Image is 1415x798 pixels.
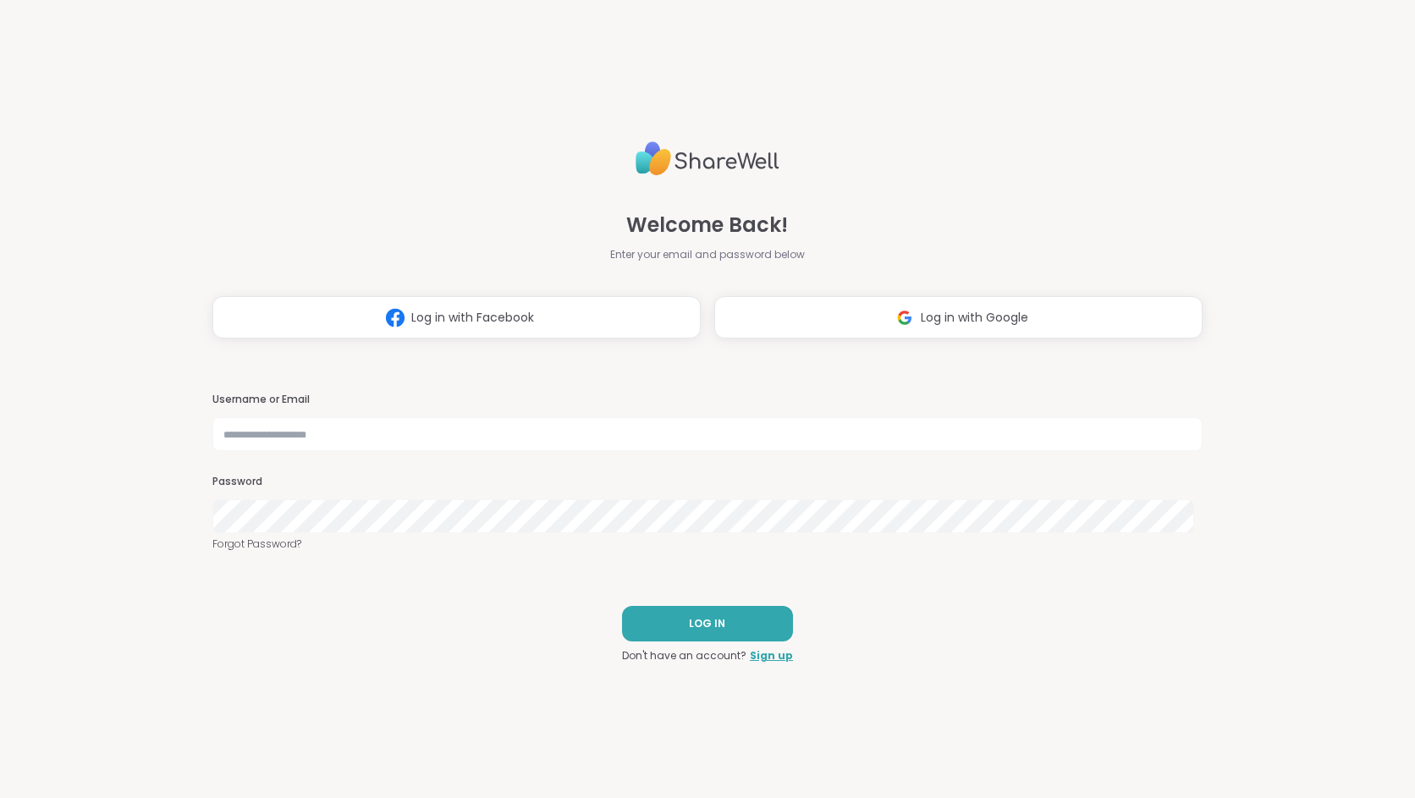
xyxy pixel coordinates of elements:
[212,537,1203,552] a: Forgot Password?
[689,616,725,631] span: LOG IN
[212,475,1203,489] h3: Password
[714,296,1203,338] button: Log in with Google
[622,648,746,663] span: Don't have an account?
[636,135,779,183] img: ShareWell Logo
[750,648,793,663] a: Sign up
[889,302,921,333] img: ShareWell Logomark
[212,296,701,338] button: Log in with Facebook
[921,309,1028,327] span: Log in with Google
[379,302,411,333] img: ShareWell Logomark
[212,393,1203,407] h3: Username or Email
[411,309,534,327] span: Log in with Facebook
[626,210,788,240] span: Welcome Back!
[622,606,793,641] button: LOG IN
[610,247,805,262] span: Enter your email and password below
